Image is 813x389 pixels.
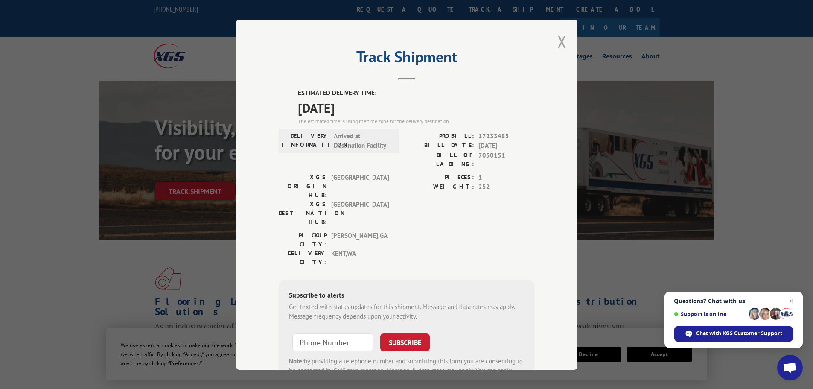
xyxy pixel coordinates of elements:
span: [GEOGRAPHIC_DATA] [331,199,389,226]
span: KENT , WA [331,249,389,266]
span: [DATE] [478,141,535,151]
div: Open chat [777,355,803,380]
div: Chat with XGS Customer Support [674,326,793,342]
span: Chat with XGS Customer Support [696,330,782,337]
label: XGS ORIGIN HUB: [279,173,327,199]
span: 7050151 [478,150,535,168]
label: PIECES: [407,173,474,182]
label: ESTIMATED DELIVERY TIME: [298,88,535,98]
label: PICKUP CITY: [279,231,327,249]
button: Close modal [557,30,567,53]
div: by providing a telephone number and submitting this form you are consenting to be contacted by SM... [289,356,525,385]
label: BILL DATE: [407,141,474,151]
label: XGS DESTINATION HUB: [279,199,327,226]
span: Support is online [674,311,746,317]
span: Questions? Chat with us! [674,298,793,304]
label: WEIGHT: [407,182,474,192]
div: Subscribe to alerts [289,290,525,302]
input: Phone Number [292,333,373,351]
span: [GEOGRAPHIC_DATA] [331,173,389,199]
label: DELIVERY INFORMATION: [281,131,329,150]
span: 252 [478,182,535,192]
span: [DATE] [298,98,535,117]
label: DELIVERY CITY: [279,249,327,266]
h2: Track Shipment [279,51,535,67]
div: The estimated time is using the time zone for the delivery destination. [298,117,535,125]
button: SUBSCRIBE [380,333,430,351]
div: Get texted with status updates for this shipment. Message and data rates may apply. Message frequ... [289,302,525,321]
span: Arrived at Destination Facility [334,131,391,150]
strong: Note: [289,357,304,365]
label: PROBILL: [407,131,474,141]
span: [PERSON_NAME] , GA [331,231,389,249]
label: BILL OF LADING: [407,150,474,168]
span: 1 [478,173,535,182]
span: 17233485 [478,131,535,141]
span: Close chat [786,296,796,306]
